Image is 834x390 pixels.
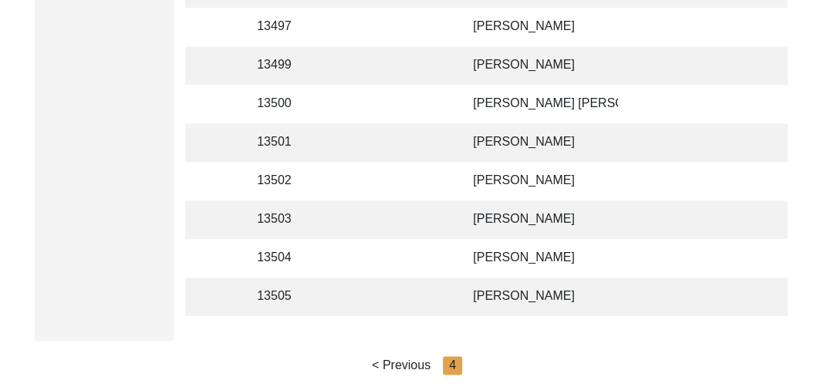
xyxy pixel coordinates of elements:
[248,200,309,239] td: 13503
[464,8,618,46] td: [PERSON_NAME]
[464,200,618,239] td: [PERSON_NAME]
[248,123,309,162] td: 13501
[464,46,618,85] td: [PERSON_NAME]
[443,356,462,375] div: 4
[248,277,309,316] td: 13505
[248,8,309,46] td: 13497
[248,239,309,277] td: 13504
[464,123,618,162] td: [PERSON_NAME]
[372,356,431,375] div: < Previous
[248,162,309,200] td: 13502
[464,277,618,316] td: [PERSON_NAME]
[464,239,618,277] td: [PERSON_NAME]
[248,46,309,85] td: 13499
[248,85,309,123] td: 13500
[464,162,618,200] td: [PERSON_NAME]
[464,85,618,123] td: [PERSON_NAME] [PERSON_NAME]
